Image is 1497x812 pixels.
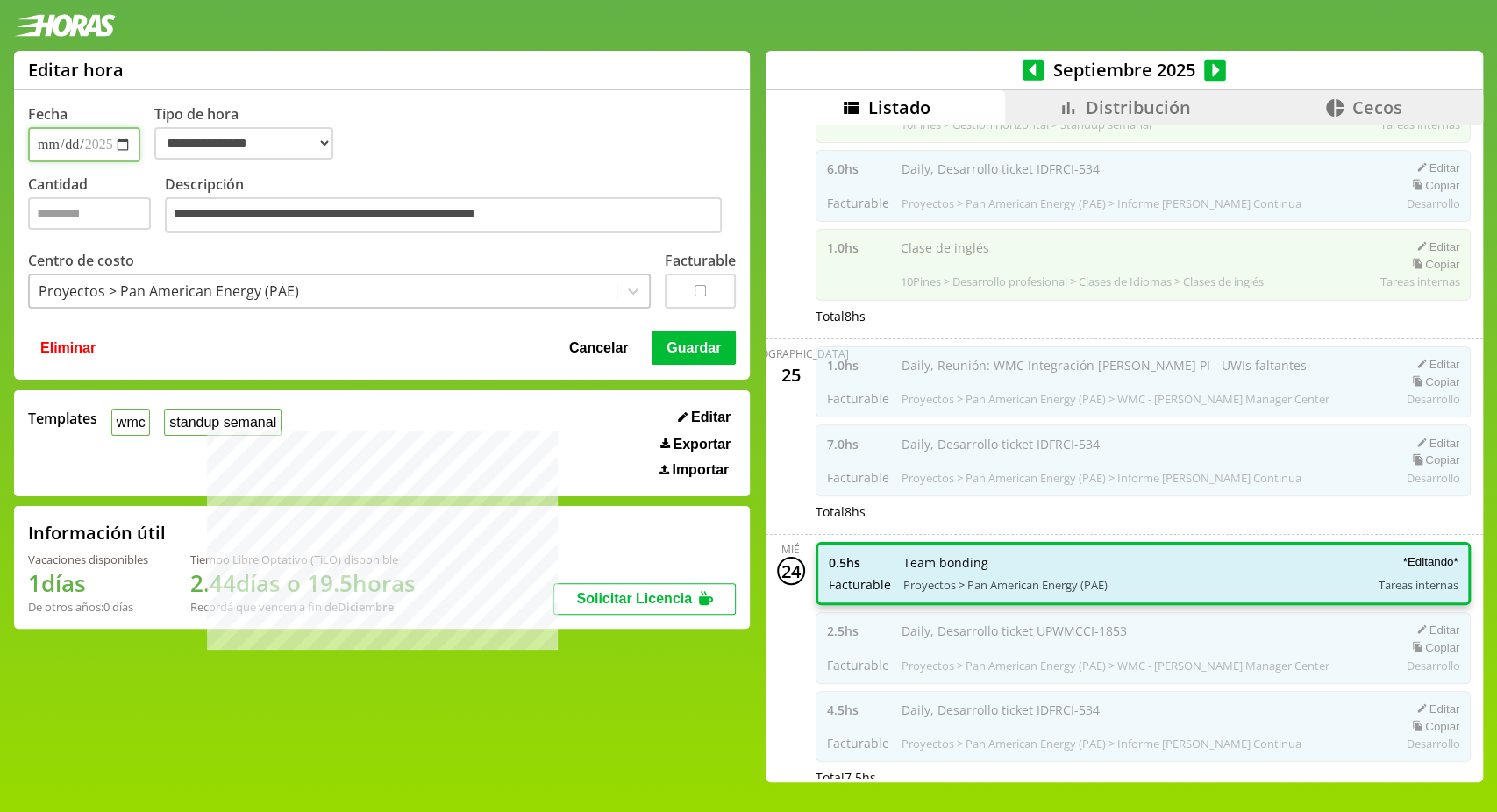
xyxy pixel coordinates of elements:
[28,104,68,124] label: Fecha
[673,409,736,426] button: Editar
[338,599,394,615] b: Diciembre
[28,521,166,545] h2: Información útil
[28,197,151,230] input: Cantidad
[28,599,148,615] div: De otros años: 0 días
[816,503,1472,520] div: Total 8 hs
[733,346,849,361] div: [DEMOGRAPHIC_DATA]
[165,175,736,239] label: Descripción
[652,331,736,364] button: Guardar
[576,591,692,606] span: Solicitar Licencia
[28,567,148,599] h1: 1 días
[665,251,736,270] label: Facturable
[673,437,731,452] span: Exportar
[28,175,165,239] label: Cantidad
[672,462,729,478] span: Importar
[777,361,805,389] div: 25
[816,769,1472,786] div: Total 7.5 hs
[691,410,731,425] span: Editar
[28,58,124,82] h1: Editar hora
[190,599,416,615] div: Recordá que vencen a fin de
[1352,96,1402,119] span: Cecos
[781,542,800,557] div: mié
[14,14,116,37] img: logotipo
[564,331,634,364] button: Cancelar
[766,125,1483,780] div: scrollable content
[777,557,805,585] div: 24
[655,436,736,453] button: Exportar
[28,251,134,270] label: Centro de costo
[164,409,281,436] button: standup semanal
[190,552,416,567] div: Tiempo Libre Optativo (TiLO) disponible
[816,308,1472,324] div: Total 8 hs
[165,197,722,234] textarea: Descripción
[39,281,299,301] div: Proyectos > Pan American Energy (PAE)
[553,583,736,615] button: Solicitar Licencia
[35,331,101,364] button: Eliminar
[154,104,347,162] label: Tipo de hora
[868,96,930,119] span: Listado
[1086,96,1191,119] span: Distribución
[154,127,333,160] select: Tipo de hora
[190,567,416,599] h1: 2.44 días o 19.5 horas
[28,552,148,567] div: Vacaciones disponibles
[28,409,97,428] span: Templates
[1044,58,1204,82] span: Septiembre 2025
[111,409,150,436] button: wmc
